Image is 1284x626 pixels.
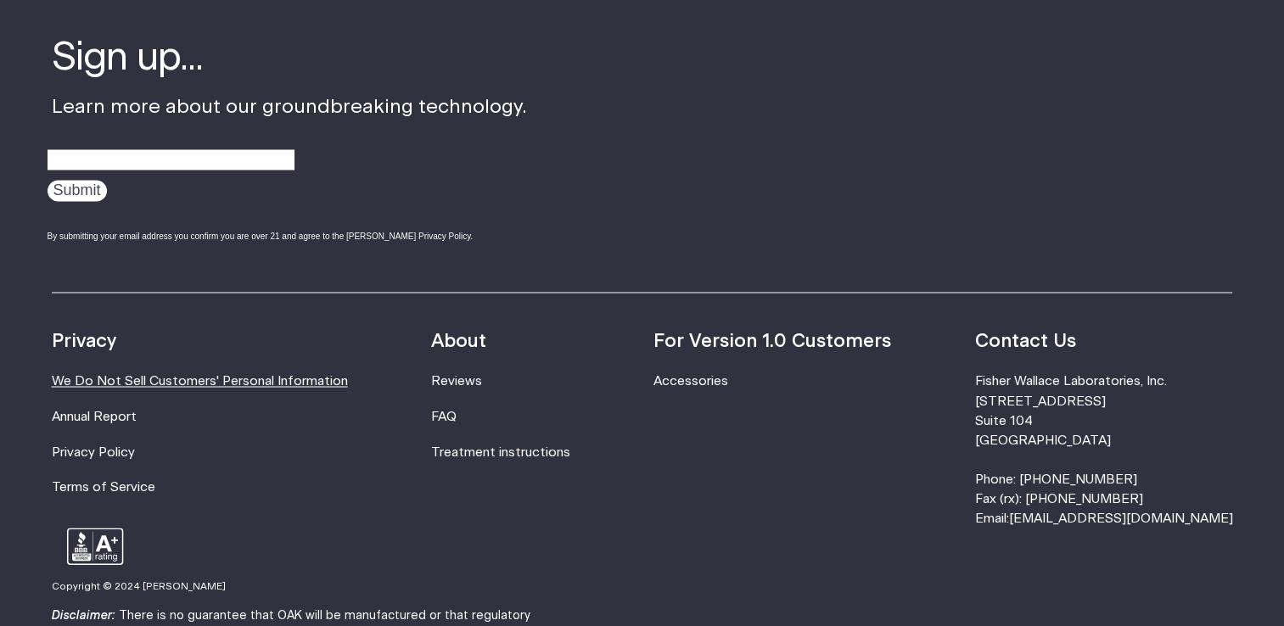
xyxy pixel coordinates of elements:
[48,230,527,243] div: By submitting your email address you confirm you are over 21 and agree to the [PERSON_NAME] Priva...
[653,374,728,387] a: Accessories
[52,581,226,590] small: Copyright © 2024 [PERSON_NAME]
[52,609,115,621] strong: Disclaimer:
[52,480,155,493] a: Terms of Service
[653,331,891,349] strong: For Version 1.0 Customers
[431,410,457,422] a: FAQ
[1008,511,1232,524] a: [EMAIL_ADDRESS][DOMAIN_NAME]
[431,445,570,458] a: Treatment instructions
[52,445,135,458] a: Privacy Policy
[52,32,527,85] h4: Sign up...
[431,331,486,349] strong: About
[974,331,1075,349] strong: Contact Us
[52,32,527,259] div: Learn more about our groundbreaking technology.
[974,371,1232,528] li: Fisher Wallace Laboratories, Inc. [STREET_ADDRESS] Suite 104 [GEOGRAPHIC_DATA] Phone: [PHONE_NUMB...
[52,331,116,349] strong: Privacy
[52,410,137,422] a: Annual Report
[48,180,107,201] input: Submit
[52,374,348,387] a: We Do Not Sell Customers' Personal Information
[431,374,482,387] a: Reviews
